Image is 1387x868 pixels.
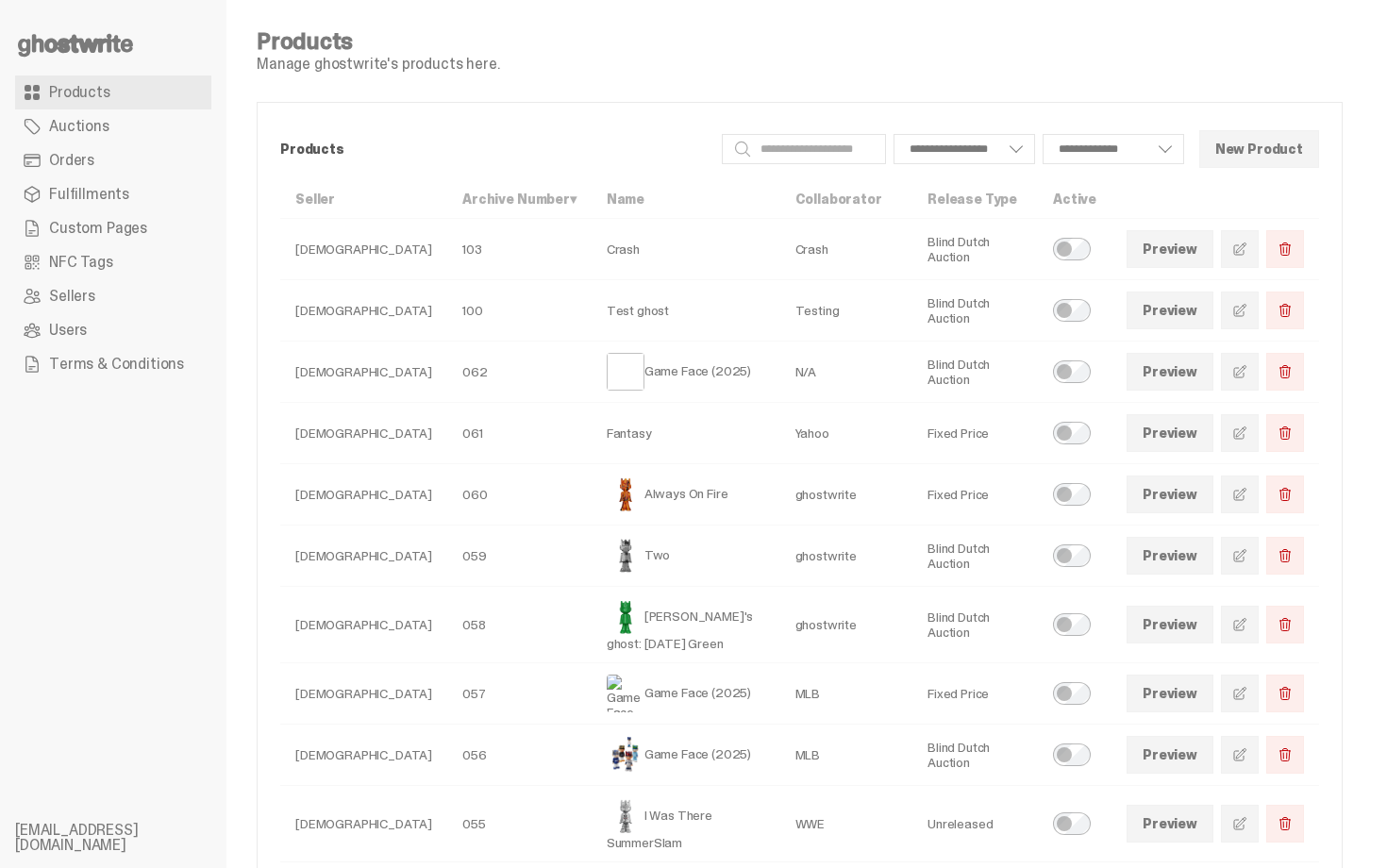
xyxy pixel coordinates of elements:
[1127,805,1213,843] a: Preview
[280,663,447,725] td: [DEMOGRAPHIC_DATA]
[15,211,211,245] a: Custom Pages
[780,526,912,587] td: ghostwrite
[15,279,211,313] a: Sellers
[592,725,780,786] td: Game Face (2025)
[592,786,780,862] td: I Was There SummerSlam
[447,342,592,403] td: 062
[1127,414,1213,452] a: Preview
[607,537,644,575] img: Two
[780,464,912,526] td: ghostwrite
[912,663,1038,725] td: Fixed Price
[780,342,912,403] td: N/A
[447,219,592,280] td: 103
[912,526,1038,587] td: Blind Dutch Auction
[280,142,707,156] p: Products
[49,221,147,236] span: Custom Pages
[1266,805,1304,843] button: Delete Product
[912,786,1038,862] td: Unreleased
[912,342,1038,403] td: Blind Dutch Auction
[1199,130,1319,168] button: New Product
[780,725,912,786] td: MLB
[447,403,592,464] td: 061
[1127,606,1213,643] a: Preview
[780,180,912,219] th: Collaborator
[280,219,447,280] td: [DEMOGRAPHIC_DATA]
[447,464,592,526] td: 060
[592,526,780,587] td: Two
[49,289,95,304] span: Sellers
[49,119,109,134] span: Auctions
[780,280,912,342] td: Testing
[1266,476,1304,513] button: Delete Product
[912,219,1038,280] td: Blind Dutch Auction
[780,786,912,862] td: WWE
[1053,191,1096,208] a: Active
[49,255,113,270] span: NFC Tags
[1266,675,1304,712] button: Delete Product
[592,587,780,663] td: [PERSON_NAME]'s ghost: [DATE] Green
[607,476,644,513] img: Always On Fire
[447,280,592,342] td: 100
[447,587,592,663] td: 058
[447,786,592,862] td: 055
[1127,353,1213,391] a: Preview
[780,403,912,464] td: Yahoo
[15,245,211,279] a: NFC Tags
[1266,537,1304,575] button: Delete Product
[49,187,129,202] span: Fulfillments
[280,342,447,403] td: [DEMOGRAPHIC_DATA]
[912,725,1038,786] td: Blind Dutch Auction
[592,663,780,725] td: Game Face (2025)
[607,675,644,712] img: Game Face (2025)
[592,342,780,403] td: Game Face (2025)
[280,526,447,587] td: [DEMOGRAPHIC_DATA]
[15,177,211,211] a: Fulfillments
[1266,230,1304,268] button: Delete Product
[912,464,1038,526] td: Fixed Price
[15,109,211,143] a: Auctions
[447,526,592,587] td: 059
[912,587,1038,663] td: Blind Dutch Auction
[1127,675,1213,712] a: Preview
[1266,414,1304,452] button: Delete Product
[607,736,644,774] img: Game Face (2025)
[1266,292,1304,329] button: Delete Product
[780,219,912,280] td: Crash
[280,587,447,663] td: [DEMOGRAPHIC_DATA]
[780,663,912,725] td: MLB
[280,280,447,342] td: [DEMOGRAPHIC_DATA]
[1127,476,1213,513] a: Preview
[15,313,211,347] a: Users
[607,598,644,636] img: Schrödinger's ghost: Sunday Green
[15,347,211,381] a: Terms & Conditions
[912,403,1038,464] td: Fixed Price
[462,191,577,208] a: Archive Number▾
[49,323,87,338] span: Users
[1127,292,1213,329] a: Preview
[447,663,592,725] td: 057
[592,464,780,526] td: Always On Fire
[1266,353,1304,391] button: Delete Product
[15,823,242,853] li: [EMAIL_ADDRESS][DOMAIN_NAME]
[280,786,447,862] td: [DEMOGRAPHIC_DATA]
[15,143,211,177] a: Orders
[49,357,184,372] span: Terms & Conditions
[15,75,211,109] a: Products
[592,219,780,280] td: Crash
[592,280,780,342] td: Test ghost
[1266,606,1304,643] button: Delete Product
[607,797,644,835] img: I Was There SummerSlam
[257,57,500,72] p: Manage ghostwrite's products here.
[780,587,912,663] td: ghostwrite
[592,403,780,464] td: Fantasy
[912,280,1038,342] td: Blind Dutch Auction
[570,191,577,208] span: ▾
[257,30,500,53] h4: Products
[280,725,447,786] td: [DEMOGRAPHIC_DATA]
[592,180,780,219] th: Name
[280,403,447,464] td: [DEMOGRAPHIC_DATA]
[447,725,592,786] td: 056
[912,180,1038,219] th: Release Type
[1127,537,1213,575] a: Preview
[1266,736,1304,774] button: Delete Product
